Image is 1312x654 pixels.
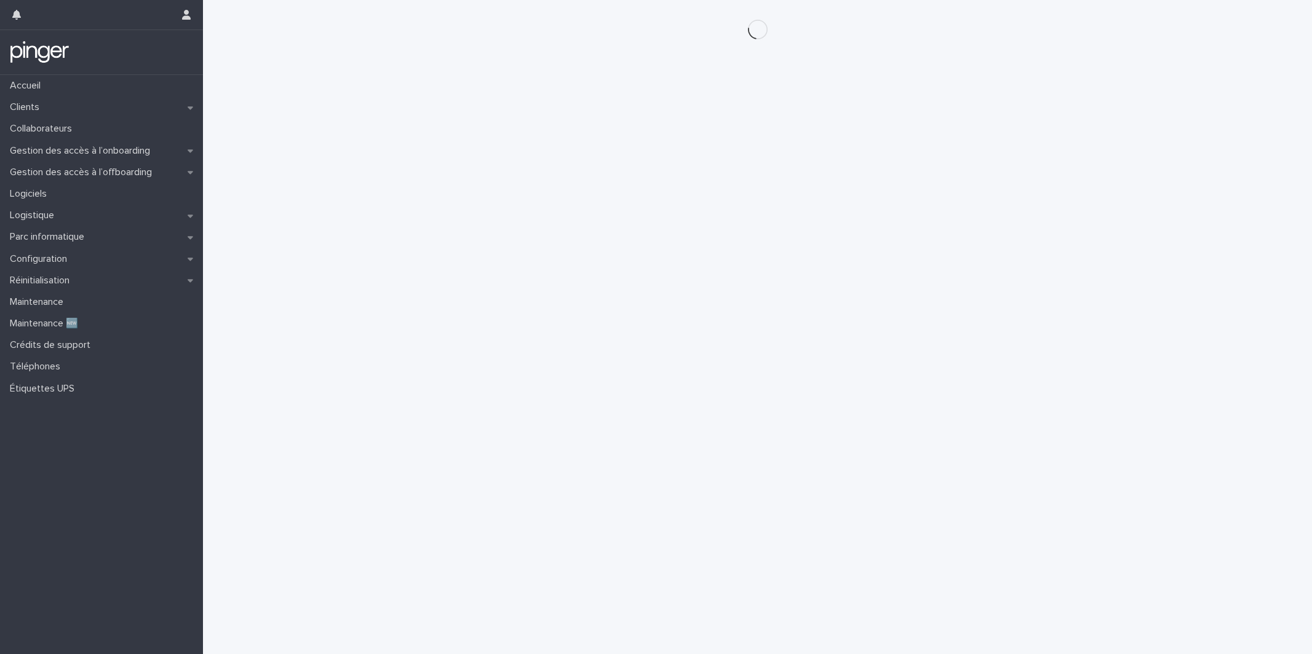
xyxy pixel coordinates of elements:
[5,275,79,286] p: Réinitialisation
[5,188,57,200] p: Logiciels
[5,123,82,135] p: Collaborateurs
[5,167,162,178] p: Gestion des accès à l’offboarding
[5,361,70,372] p: Téléphones
[10,40,70,65] img: mTgBEunGTSyRkCgitkcU
[5,210,64,221] p: Logistique
[5,101,49,113] p: Clients
[5,253,77,265] p: Configuration
[5,296,73,308] p: Maintenance
[5,145,160,157] p: Gestion des accès à l’onboarding
[5,80,50,92] p: Accueil
[5,383,84,395] p: Étiquettes UPS
[5,339,100,351] p: Crédits de support
[5,318,88,329] p: Maintenance 🆕
[5,231,94,243] p: Parc informatique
